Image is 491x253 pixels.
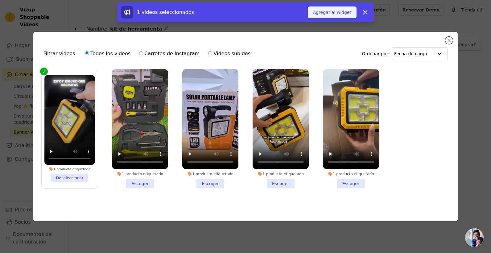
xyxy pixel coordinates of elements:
font: 1 producto etiquetado [53,167,90,172]
button: Cerrar modal [445,37,453,44]
font: Agregar al widget [313,9,351,15]
font: 1 producto etiquetado [192,172,233,176]
font: 1 producto etiquetado [122,172,163,176]
font: Filtrar videos: [43,50,77,57]
font: Carretes de Instagram [144,51,200,56]
a: Chat abierto [465,228,484,247]
span: 1 videos seleccionados [137,9,194,15]
font: Ordenar por: [362,51,390,57]
font: 1 producto etiquetado [333,172,374,176]
font: Todos los videos [90,51,130,56]
font: Videos subidos [213,51,250,56]
font: 1 producto etiquetado [262,172,304,176]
